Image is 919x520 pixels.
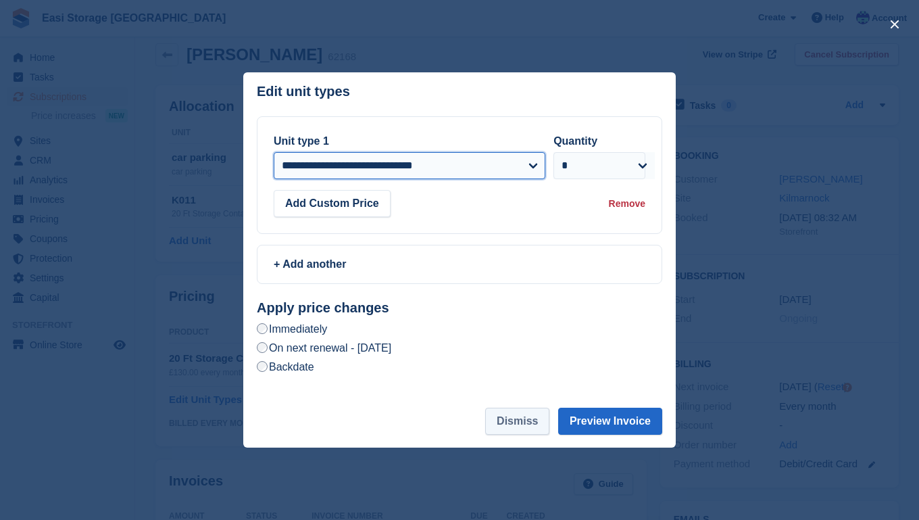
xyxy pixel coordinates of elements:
[257,300,389,315] strong: Apply price changes
[553,135,597,147] label: Quantity
[274,190,391,217] button: Add Custom Price
[257,361,268,372] input: Backdate
[274,135,329,147] label: Unit type 1
[257,341,391,355] label: On next renewal - [DATE]
[274,256,645,273] div: + Add another
[257,84,350,99] p: Edit unit types
[257,245,662,284] a: + Add another
[485,408,549,435] button: Dismiss
[257,342,268,353] input: On next renewal - [DATE]
[884,14,905,35] button: close
[257,323,268,334] input: Immediately
[257,322,327,336] label: Immediately
[257,360,314,374] label: Backdate
[609,197,645,211] div: Remove
[558,408,662,435] button: Preview Invoice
